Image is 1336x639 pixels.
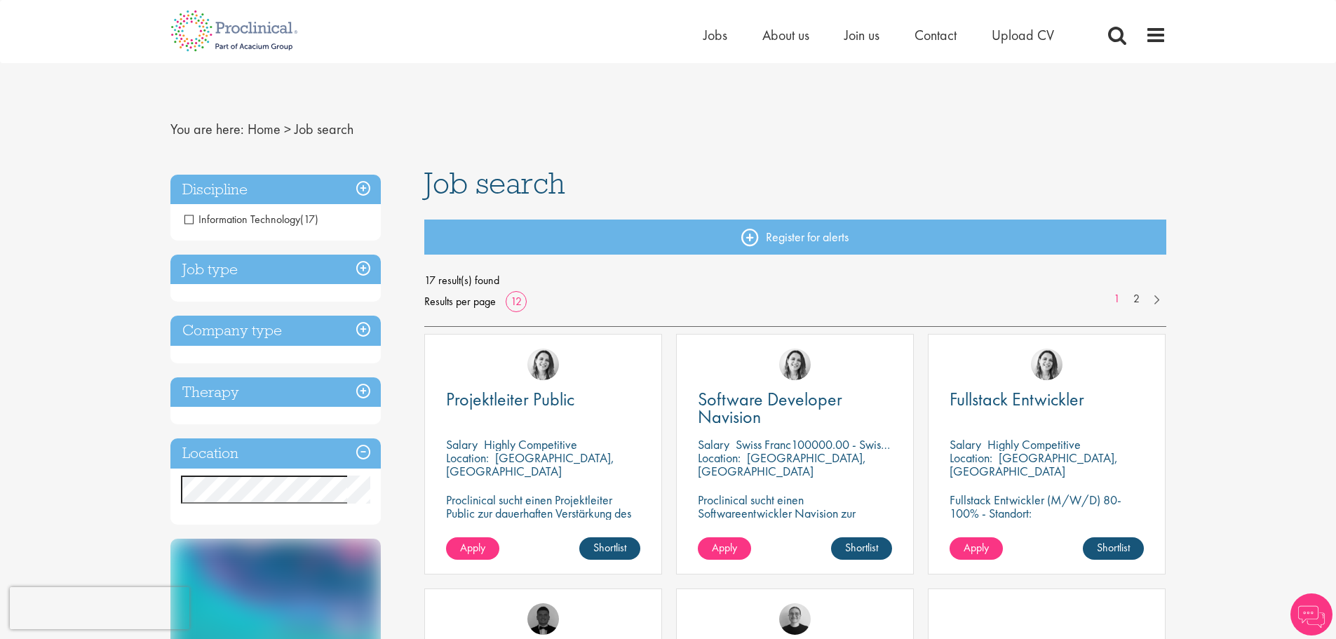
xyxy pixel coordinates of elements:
a: Projektleiter Public [446,391,640,408]
span: You are here: [170,120,244,138]
span: Projektleiter Public [446,387,574,411]
span: Salary [446,436,478,452]
span: Apply [712,540,737,555]
span: Software Developer Navision [698,387,842,429]
img: Nur Ergiydiren [1031,349,1062,380]
p: Highly Competitive [987,436,1081,452]
span: Location: [446,450,489,466]
a: Apply [950,537,1003,560]
span: > [284,120,291,138]
img: Chatbot [1290,593,1332,635]
span: Location: [950,450,992,466]
span: Salary [698,436,729,452]
span: Apply [460,540,485,555]
a: Join us [844,26,879,44]
span: 17 result(s) found [424,270,1166,291]
span: Apply [964,540,989,555]
span: Information Technology [184,212,300,227]
h3: Discipline [170,175,381,205]
span: Information Technology [184,212,318,227]
a: About us [762,26,809,44]
iframe: reCAPTCHA [10,587,189,629]
p: Swiss Franc100000.00 - Swiss Franc110000.00 per annum [736,436,1023,452]
span: Job search [424,164,565,202]
p: Proclinical sucht einen Projektleiter Public zur dauerhaften Verstärkung des Teams unseres Kunden... [446,493,640,546]
a: Apply [446,537,499,560]
h3: Therapy [170,377,381,408]
span: Fullstack Entwickler [950,387,1084,411]
img: Emma Pretorious [779,603,811,635]
h3: Job type [170,255,381,285]
a: Jobs [703,26,727,44]
a: Software Developer Navision [698,391,892,426]
p: [GEOGRAPHIC_DATA], [GEOGRAPHIC_DATA] [698,450,866,479]
span: Location: [698,450,741,466]
a: Apply [698,537,751,560]
a: Contact [915,26,957,44]
a: 12 [506,294,527,309]
span: Job search [295,120,353,138]
img: Nur Ergiydiren [527,349,559,380]
img: Nur Ergiydiren [779,349,811,380]
span: Salary [950,436,981,452]
a: Shortlist [831,537,892,560]
p: Proclinical sucht einen Softwareentwickler Navision zur dauerhaften Verstärkung des Teams unseres... [698,493,892,560]
a: Shortlist [579,537,640,560]
h3: Company type [170,316,381,346]
a: Shortlist [1083,537,1144,560]
a: breadcrumb link [248,120,281,138]
a: 2 [1126,291,1147,307]
span: Results per page [424,291,496,312]
a: Fullstack Entwickler [950,391,1144,408]
a: Register for alerts [424,220,1166,255]
img: Tom Stables [527,603,559,635]
p: Fullstack Entwickler (M/W/D) 80-100% - Standort: [GEOGRAPHIC_DATA], [GEOGRAPHIC_DATA] - Arbeitsze... [950,493,1144,560]
p: [GEOGRAPHIC_DATA], [GEOGRAPHIC_DATA] [446,450,614,479]
a: Upload CV [992,26,1054,44]
p: Highly Competitive [484,436,577,452]
a: 1 [1107,291,1127,307]
p: [GEOGRAPHIC_DATA], [GEOGRAPHIC_DATA] [950,450,1118,479]
h3: Location [170,438,381,469]
span: (17) [300,212,318,227]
